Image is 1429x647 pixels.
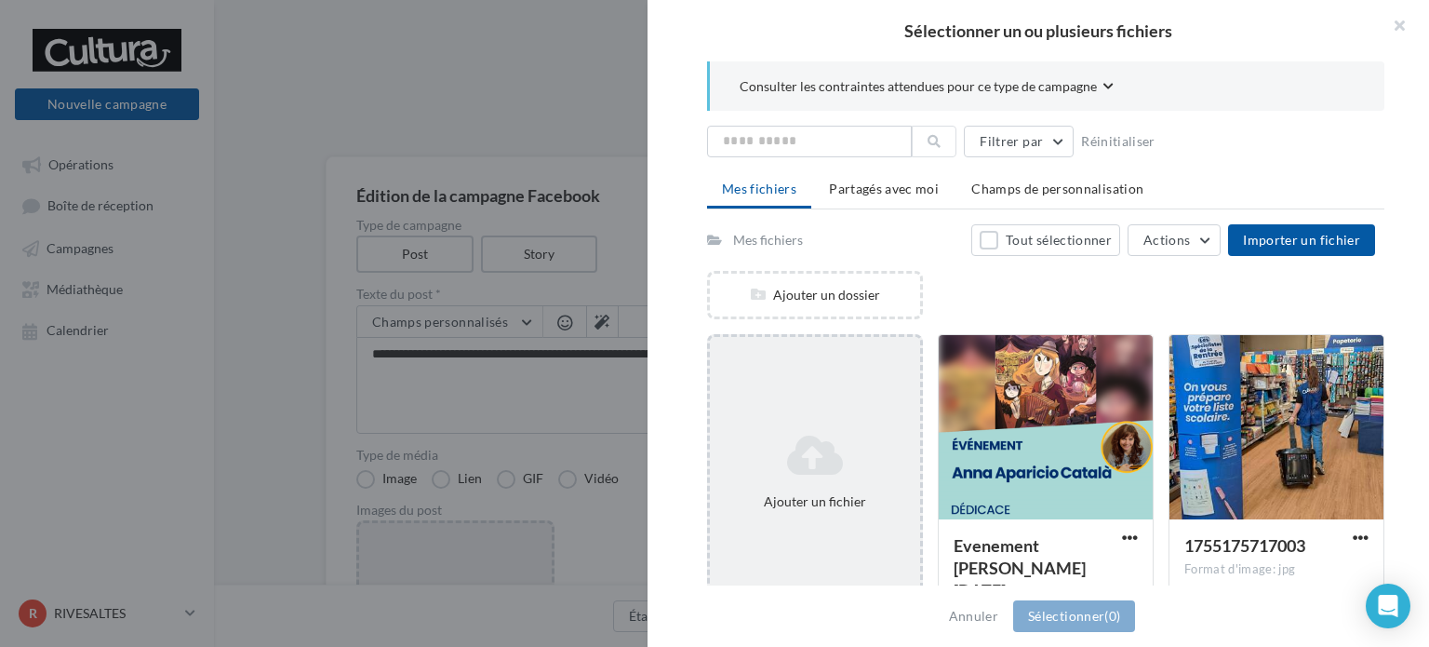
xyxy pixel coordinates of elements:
button: Tout sélectionner [971,224,1120,256]
span: Consulter les contraintes attendues pour ce type de campagne [740,77,1097,96]
span: Champs de personnalisation [971,181,1143,196]
button: Actions [1128,224,1221,256]
span: Partagés avec moi [829,181,939,196]
span: Mes fichiers [722,181,796,196]
div: Ajouter un dossier [710,286,920,304]
div: Mes fichiers [733,231,803,249]
button: Réinitialiser [1074,130,1163,153]
button: Importer un fichier [1228,224,1375,256]
h2: Sélectionner un ou plusieurs fichiers [677,22,1399,39]
div: Open Intercom Messenger [1366,584,1410,628]
div: Format d'image: jpg [1184,561,1369,578]
span: Evenement Anna Mercredi 20Aout [954,535,1086,600]
span: Importer un fichier [1243,232,1360,248]
button: Filtrer par [964,126,1074,157]
span: (0) [1104,608,1120,624]
div: Ajouter un fichier [717,492,913,511]
span: 1755175717003 [1184,535,1305,556]
button: Sélectionner(0) [1013,600,1135,632]
span: Actions [1143,232,1190,248]
button: Annuler [942,605,1006,627]
button: Consulter les contraintes attendues pour ce type de campagne [740,76,1114,100]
